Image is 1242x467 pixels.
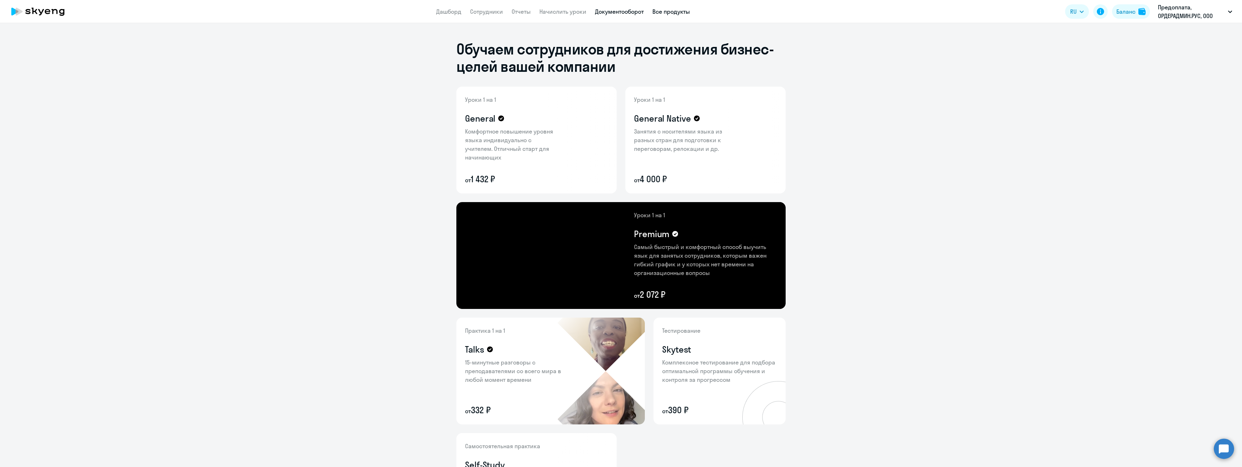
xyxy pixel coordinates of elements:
h4: General [465,113,495,124]
small: от [465,176,471,184]
img: talks-bg.png [557,318,645,424]
p: Уроки 1 на 1 [634,95,728,104]
img: balance [1138,8,1146,15]
a: Отчеты [512,8,531,15]
img: general-content-bg.png [456,87,565,193]
p: 332 ₽ [465,404,566,416]
button: Предоплата, ОРДЕРАДМИН.РУС, ООО [1154,3,1236,20]
img: general-native-content-bg.png [625,87,739,193]
a: Все продукты [652,8,690,15]
p: 15-минутные разговоры с преподавателями со всего мира в любой момент времени [465,358,566,384]
a: Документооборот [595,8,644,15]
small: от [634,176,640,184]
p: Практика 1 на 1 [465,326,566,335]
h4: Skytest [662,344,691,355]
p: 2 072 ₽ [634,289,777,300]
h1: Обучаем сотрудников для достижения бизнес-целей вашей компании [456,40,786,75]
p: Самый быстрый и комфортный способ выучить язык для занятых сотрудников, которым важен гибкий граф... [634,243,777,277]
h4: General Native [634,113,691,124]
p: 1 432 ₽ [465,173,559,185]
small: от [634,292,640,299]
h4: Talks [465,344,484,355]
p: 4 000 ₽ [634,173,728,185]
button: RU [1065,4,1089,19]
p: Предоплата, ОРДЕРАДМИН.РУС, ООО [1158,3,1225,20]
div: Баланс [1116,7,1135,16]
a: Начислить уроки [539,8,586,15]
p: Самостоятельная практика [465,442,559,450]
small: от [662,407,668,415]
small: от [465,407,471,415]
h4: Premium [634,228,669,240]
p: Комфортное повышение уровня языка индивидуально с учителем. Отличный старт для начинающих [465,127,559,162]
img: premium-content-bg.png [534,202,786,309]
span: RU [1070,7,1077,16]
p: Уроки 1 на 1 [634,211,777,219]
p: Занятия с носителями языка из разных стран для подготовки к переговорам, релокации и др. [634,127,728,153]
p: 390 ₽ [662,404,777,416]
a: Дашборд [436,8,461,15]
p: Тестирование [662,326,777,335]
button: Балансbalance [1112,4,1150,19]
p: Уроки 1 на 1 [465,95,559,104]
a: Сотрудники [470,8,503,15]
p: Комплексное тестирование для подбора оптимальной программы обучения и контроля за прогрессом [662,358,777,384]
